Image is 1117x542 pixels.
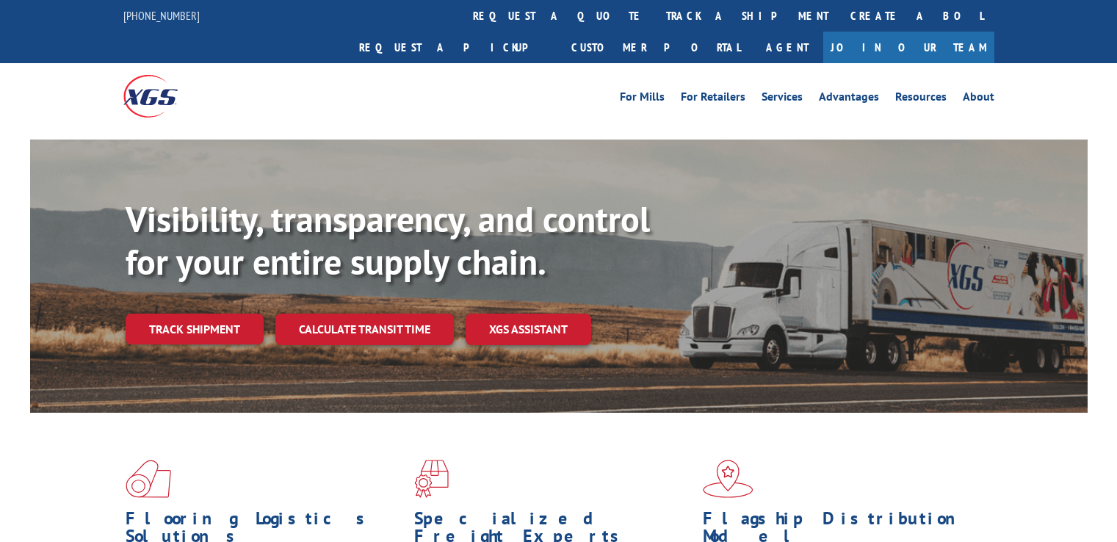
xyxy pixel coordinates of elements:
a: Calculate transit time [275,314,454,345]
a: [PHONE_NUMBER] [123,8,200,23]
a: Request a pickup [348,32,560,63]
a: Agent [751,32,823,63]
a: For Retailers [681,91,745,107]
b: Visibility, transparency, and control for your entire supply chain. [126,196,650,284]
a: Track shipment [126,314,264,344]
a: For Mills [620,91,665,107]
a: Customer Portal [560,32,751,63]
a: About [963,91,994,107]
a: XGS ASSISTANT [466,314,591,345]
img: xgs-icon-flagship-distribution-model-red [703,460,753,498]
a: Resources [895,91,947,107]
a: Join Our Team [823,32,994,63]
img: xgs-icon-focused-on-flooring-red [414,460,449,498]
img: xgs-icon-total-supply-chain-intelligence-red [126,460,171,498]
a: Advantages [819,91,879,107]
a: Services [762,91,803,107]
